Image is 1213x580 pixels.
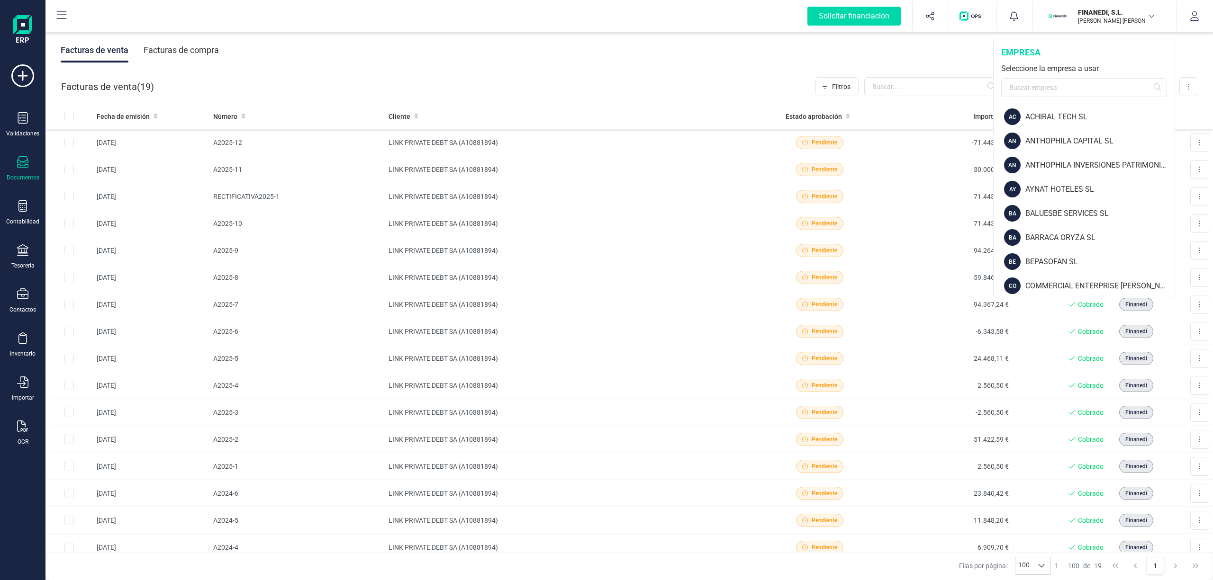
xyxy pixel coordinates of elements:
[884,507,1013,534] td: 11.848,20 €
[1078,489,1104,498] span: Cobrado
[812,192,837,201] span: Pendiente
[389,112,410,121] span: Cliente
[1025,232,1175,243] div: BARRACA ORYZA SL
[1125,543,1147,552] span: Finanedi
[97,112,150,121] span: Fecha de emisión
[144,38,219,62] div: Facturas de compra
[64,327,74,336] div: Row Selected 3550f7df-ae43-41af-b624-53651b13355e
[385,345,756,372] td: LINK PRIVATE DEBT SA (A10881894)
[385,291,756,318] td: LINK PRIVATE DEBT SA (A10881894)
[209,453,385,480] td: A2025-1
[884,345,1013,372] td: 24.468,11 €
[812,138,837,147] span: Pendiente
[11,262,35,269] div: Tesorería
[64,489,74,498] div: Row Selected 5a43d0bf-fb5f-4aef-a97b-4e6a0a243b48
[1025,280,1175,292] div: COMMERCIAL ENTERPRISE [PERSON_NAME]
[385,129,756,156] td: LINK PRIVATE DEBT SA (A10881894)
[815,77,859,96] button: Filtros
[209,426,385,453] td: A2025-2
[209,183,385,210] td: RECTIFICATIVA2025-1
[209,129,385,156] td: A2025-12
[385,156,756,183] td: LINK PRIVATE DEBT SA (A10881894)
[1146,557,1164,575] button: Page 1
[1125,462,1147,471] span: Finanedi
[1078,381,1104,390] span: Cobrado
[1106,557,1124,575] button: First Page
[209,237,385,264] td: A2025-9
[385,426,756,453] td: LINK PRIVATE DEBT SA (A10881894)
[385,534,756,561] td: LINK PRIVATE DEBT SA (A10881894)
[884,399,1013,426] td: -2.560,50 €
[93,372,209,399] td: [DATE]
[884,129,1013,156] td: -71.443,06 €
[1025,160,1175,171] div: ANTHOPHILA INVERSIONES PATRIMONIALES SL
[7,174,39,181] div: Documentos
[93,237,209,264] td: [DATE]
[64,354,74,363] div: Row Selected 86f12270-e543-4524-a5dc-362f844ee7bd
[786,112,842,121] span: Estado aprobación
[209,156,385,183] td: A2025-11
[1004,181,1021,197] div: AY
[1025,256,1175,268] div: BEPASOFAN SL
[1125,354,1147,363] span: Finanedi
[1125,516,1147,525] span: Finanedi
[864,77,1001,96] input: Buscar...
[812,489,837,498] span: Pendiente
[812,165,837,174] span: Pendiente
[1015,557,1032,574] span: 100
[93,156,209,183] td: [DATE]
[385,210,756,237] td: LINK PRIVATE DEBT SA (A10881894)
[884,453,1013,480] td: 2.560,50 €
[812,408,837,417] span: Pendiente
[832,82,851,91] span: Filtros
[64,435,74,444] div: Row Selected 3e97f29f-06b0-4f69-aa9d-bb0e730476d9
[6,218,39,225] div: Contabilidad
[1025,135,1175,147] div: ANTHOPHILA CAPITAL SL
[385,399,756,426] td: LINK PRIVATE DEBT SA (A10881894)
[1125,489,1147,498] span: Finanedi
[1044,1,1165,31] button: FIFINANEDI, S.L.[PERSON_NAME] [PERSON_NAME]
[1004,229,1021,246] div: BA
[1004,253,1021,270] div: BE
[64,543,74,552] div: Row Selected 4b85e625-db5e-42ff-93ea-bfdfdd1a4138
[1078,354,1104,363] span: Cobrado
[954,1,990,31] button: Logo de OPS
[93,291,209,318] td: [DATE]
[61,77,154,96] div: Facturas de venta ( )
[213,112,237,121] span: Número
[93,480,209,507] td: [DATE]
[93,210,209,237] td: [DATE]
[1068,561,1079,571] span: 100
[209,480,385,507] td: A2024-6
[1001,78,1167,97] input: Buscar empresa
[1001,63,1167,74] div: Seleccione la empresa a usar
[1078,17,1154,25] p: [PERSON_NAME] [PERSON_NAME]
[6,130,39,137] div: Validaciones
[385,453,756,480] td: LINK PRIVATE DEBT SA (A10881894)
[884,534,1013,561] td: 6.909,70 €
[64,381,74,390] div: Row Selected 50ba2169-ce1e-47e4-842a-a1c99f6f0409
[1004,205,1021,222] div: BA
[1004,157,1021,173] div: AN
[209,399,385,426] td: A2025-3
[1125,300,1147,309] span: Finanedi
[13,15,32,45] img: Logo Finanedi
[1078,435,1104,444] span: Cobrado
[1078,462,1104,471] span: Cobrado
[209,507,385,534] td: A2024-5
[385,264,756,291] td: LINK PRIVATE DEBT SA (A10881894)
[209,264,385,291] td: A2025-8
[61,38,128,62] div: Facturas de venta
[812,300,837,309] span: Pendiente
[385,480,756,507] td: LINK PRIVATE DEBT SA (A10881894)
[93,345,209,372] td: [DATE]
[1083,561,1090,571] span: de
[1055,561,1059,571] span: 1
[209,372,385,399] td: A2025-4
[93,264,209,291] td: [DATE]
[807,7,901,26] div: Solicitar financiación
[1125,408,1147,417] span: Finanedi
[812,273,837,282] span: Pendiente
[812,516,837,525] span: Pendiente
[209,534,385,561] td: A2024-4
